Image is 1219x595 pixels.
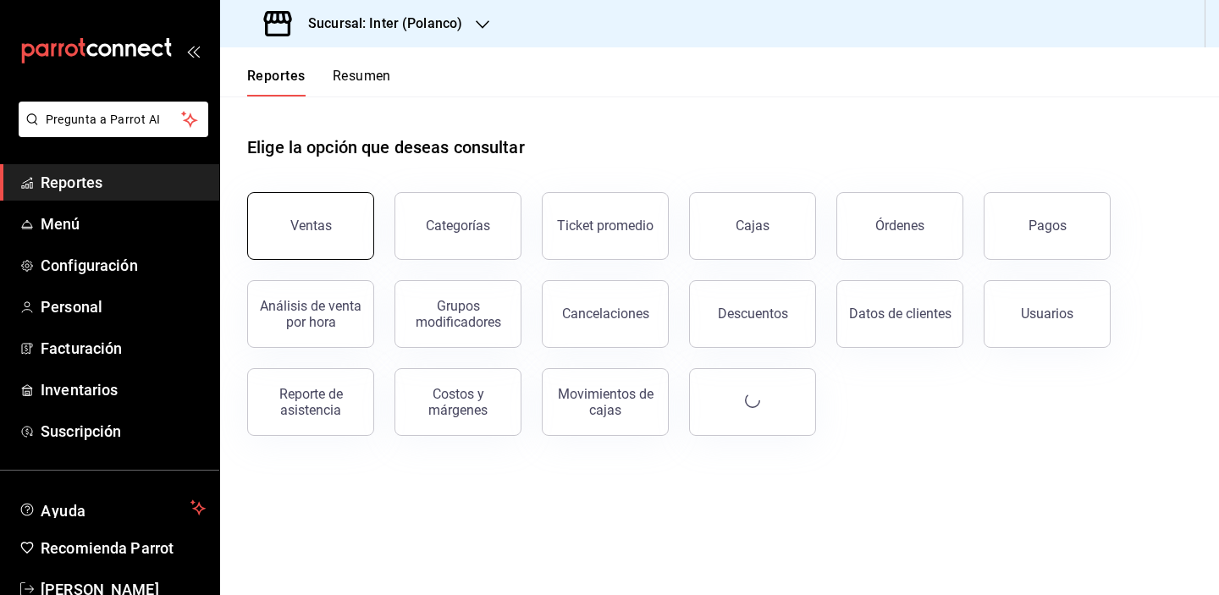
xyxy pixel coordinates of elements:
span: Facturación [41,337,206,360]
button: Reportes [247,68,306,96]
div: Grupos modificadores [405,298,510,330]
h1: Elige la opción que deseas consultar [247,135,525,160]
button: Órdenes [836,192,963,260]
button: Movimientos de cajas [542,368,669,436]
a: Pregunta a Parrot AI [12,123,208,140]
button: Ventas [247,192,374,260]
div: Descuentos [718,306,788,322]
button: Datos de clientes [836,280,963,348]
div: Pagos [1029,218,1067,234]
span: Suscripción [41,420,206,443]
button: Análisis de venta por hora [247,280,374,348]
button: open_drawer_menu [186,44,200,58]
span: Pregunta a Parrot AI [46,111,182,129]
div: Análisis de venta por hora [258,298,363,330]
button: Costos y márgenes [394,368,521,436]
button: Cancelaciones [542,280,669,348]
div: Movimientos de cajas [553,386,658,418]
span: Ayuda [41,498,184,518]
div: Cancelaciones [562,306,649,322]
span: Recomienda Parrot [41,537,206,559]
button: Pregunta a Parrot AI [19,102,208,137]
div: Categorías [426,218,490,234]
div: Datos de clientes [849,306,951,322]
div: Costos y márgenes [405,386,510,418]
div: Cajas [736,218,769,234]
span: Configuración [41,254,206,277]
span: Reportes [41,171,206,194]
h3: Sucursal: Inter (Polanco) [295,14,462,34]
div: Ticket promedio [557,218,654,234]
div: Usuarios [1021,306,1073,322]
button: Usuarios [984,280,1111,348]
div: navigation tabs [247,68,391,96]
div: Ventas [290,218,332,234]
button: Categorías [394,192,521,260]
div: Órdenes [875,218,924,234]
span: Inventarios [41,378,206,401]
button: Grupos modificadores [394,280,521,348]
button: Reporte de asistencia [247,368,374,436]
span: Menú [41,212,206,235]
button: Resumen [333,68,391,96]
button: Pagos [984,192,1111,260]
button: Cajas [689,192,816,260]
div: Reporte de asistencia [258,386,363,418]
button: Descuentos [689,280,816,348]
span: Personal [41,295,206,318]
button: Ticket promedio [542,192,669,260]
